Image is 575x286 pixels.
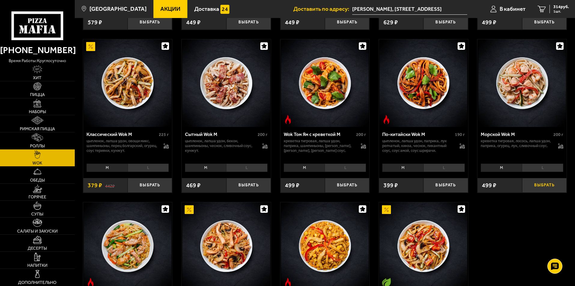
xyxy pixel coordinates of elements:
span: 629 ₽ [383,20,398,26]
img: По-китайски Wok M [380,39,467,127]
span: Наборы [29,110,46,114]
button: Выбрать [226,178,271,193]
button: Выбрать [128,15,172,30]
span: Дополнительно [18,281,56,285]
span: Хит [33,76,41,80]
li: L [522,164,563,172]
li: M [185,164,226,172]
span: 469 ₽ [186,182,201,188]
p: цыпленок, лапша удон, бекон, шампиньоны, чеснок, сливочный соус, кунжут. [185,139,256,153]
li: L [423,164,465,172]
span: Римская пицца [20,127,55,131]
span: Горячее [29,195,46,199]
p: цыпленок, лапша удон, овощи микс, шампиньоны, перец болгарский, огурец, соус терияки, кунжут. [86,139,158,153]
img: 15daf4d41897b9f0e9f617042186c801.svg [220,5,229,14]
span: 399 ₽ [383,182,398,188]
span: 200 г [258,132,268,137]
img: Акционный [86,42,95,51]
input: Ваш адрес доставки [352,4,467,15]
span: 499 ₽ [482,182,496,188]
a: Острое блюдоWok Том Ям с креветкой M [280,39,370,127]
a: Острое блюдоПо-китайски Wok M [379,39,468,127]
span: 190 г [455,132,465,137]
p: креветка тигровая, лосось, лапша удон, паприка, огурец, лук, сливочный соус. [481,139,552,148]
li: M [86,164,128,172]
li: L [128,164,169,172]
img: Острое блюдо [382,115,391,124]
span: 499 ₽ [285,182,299,188]
img: Классический Wok M [84,39,171,127]
button: Выбрать [325,178,369,193]
span: Салаты и закуски [17,229,58,233]
span: 449 ₽ [285,20,299,26]
p: цыпленок, лапша удон, паприка, лук репчатый, кинза, чеснок, пикантный соус, соус Амой, соус шрирачи. [382,139,453,153]
a: Морской Wok M [477,39,567,127]
div: Классический Wok M [86,131,158,137]
span: 499 ₽ [482,20,496,26]
span: 379 ₽ [88,182,102,188]
img: Острое блюдо [283,115,292,124]
span: Пицца [30,93,45,97]
li: L [325,164,366,172]
img: Сытный Wok M [182,39,270,127]
span: Десерты [28,246,47,251]
span: Роллы [30,144,45,148]
span: В кабинет [500,6,525,12]
a: Сытный Wok M [182,39,271,127]
button: Выбрать [522,178,567,193]
img: Акционный [185,205,194,214]
span: 225 г [159,132,169,137]
div: Морской Wok M [481,131,552,137]
button: Выбрать [226,15,271,30]
s: 442 ₽ [105,182,115,188]
span: WOK [32,161,42,165]
li: L [226,164,268,172]
li: M [284,164,325,172]
span: 314 руб. [553,5,569,9]
span: Акции [160,6,180,12]
a: АкционныйКлассический Wok M [83,39,172,127]
button: Выбрать [325,15,369,30]
button: Выбрать [423,15,468,30]
span: 200 г [356,132,366,137]
span: 449 ₽ [186,20,201,26]
p: креветка тигровая, лапша удон, паприка, шампиньоны, [PERSON_NAME], [PERSON_NAME], [PERSON_NAME] с... [284,139,355,153]
img: Морской Wok M [478,39,566,127]
button: Выбрать [128,178,172,193]
span: Супы [31,212,43,216]
li: M [481,164,522,172]
span: Обеды [30,178,45,182]
span: Напитки [27,263,47,268]
span: 200 г [553,132,563,137]
img: Wok Том Ям с креветкой M [281,39,369,127]
li: M [382,164,423,172]
div: Wok Том Ям с креветкой M [284,131,355,137]
button: Выбрать [423,178,468,193]
img: Акционный [382,205,391,214]
span: [GEOGRAPHIC_DATA] [89,6,147,12]
div: Сытный Wok M [185,131,256,137]
div: По-китайски Wok M [382,131,453,137]
button: Выбрать [522,15,567,30]
span: 579 ₽ [88,20,102,26]
span: Доставка [194,6,219,12]
span: Доставить по адресу: [293,6,352,12]
span: 1 шт. [553,10,569,13]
